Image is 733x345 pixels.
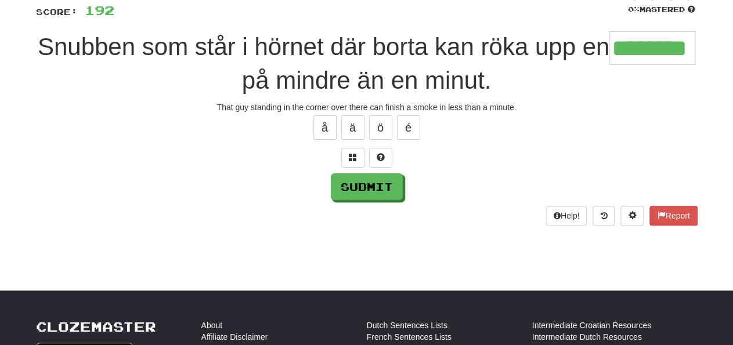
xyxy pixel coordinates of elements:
[38,33,609,60] span: Snubben som står i hörnet där borta kan röka upp en
[201,319,223,331] a: About
[341,148,364,168] button: Switch sentence to multiple choice alt+p
[36,319,156,334] a: Clozemaster
[369,148,392,168] button: Single letter hint - you only get 1 per sentence and score half the points! alt+h
[242,67,492,94] span: på mindre än en minut.
[36,7,78,17] span: Score:
[626,5,698,15] div: Mastered
[367,319,447,331] a: Dutch Sentences Lists
[628,5,640,14] span: 0 %
[331,173,403,200] button: Submit
[546,206,587,226] button: Help!
[532,319,651,331] a: Intermediate Croatian Resources
[649,206,697,226] button: Report
[369,115,392,140] button: ö
[201,331,268,343] a: Affiliate Disclaimer
[397,115,420,140] button: é
[85,3,114,17] span: 192
[36,101,698,113] div: That guy standing in the corner over there can finish a smoke in less than a minute.
[593,206,615,226] button: Round history (alt+y)
[532,331,642,343] a: Intermediate Dutch Resources
[367,331,452,343] a: French Sentences Lists
[313,115,337,140] button: å
[341,115,364,140] button: ä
